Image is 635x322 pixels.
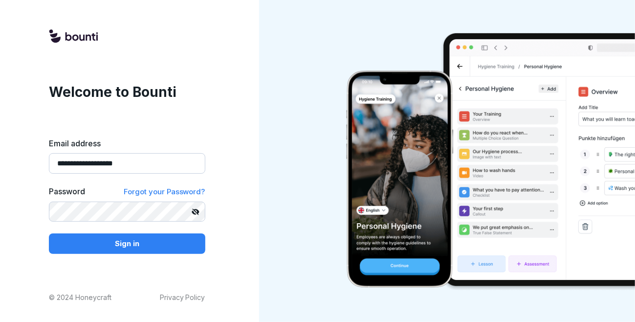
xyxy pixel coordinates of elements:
[49,138,205,149] label: Email address
[49,292,111,302] p: © 2024 Honeycraft
[49,185,85,198] label: Password
[160,292,205,302] a: Privacy Policy
[124,187,205,196] span: Forgot your Password?
[115,238,139,249] p: Sign in
[49,82,205,102] h1: Welcome to Bounti
[124,185,205,198] a: Forgot your Password?
[49,29,98,44] img: logo.svg
[49,233,205,254] button: Sign in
